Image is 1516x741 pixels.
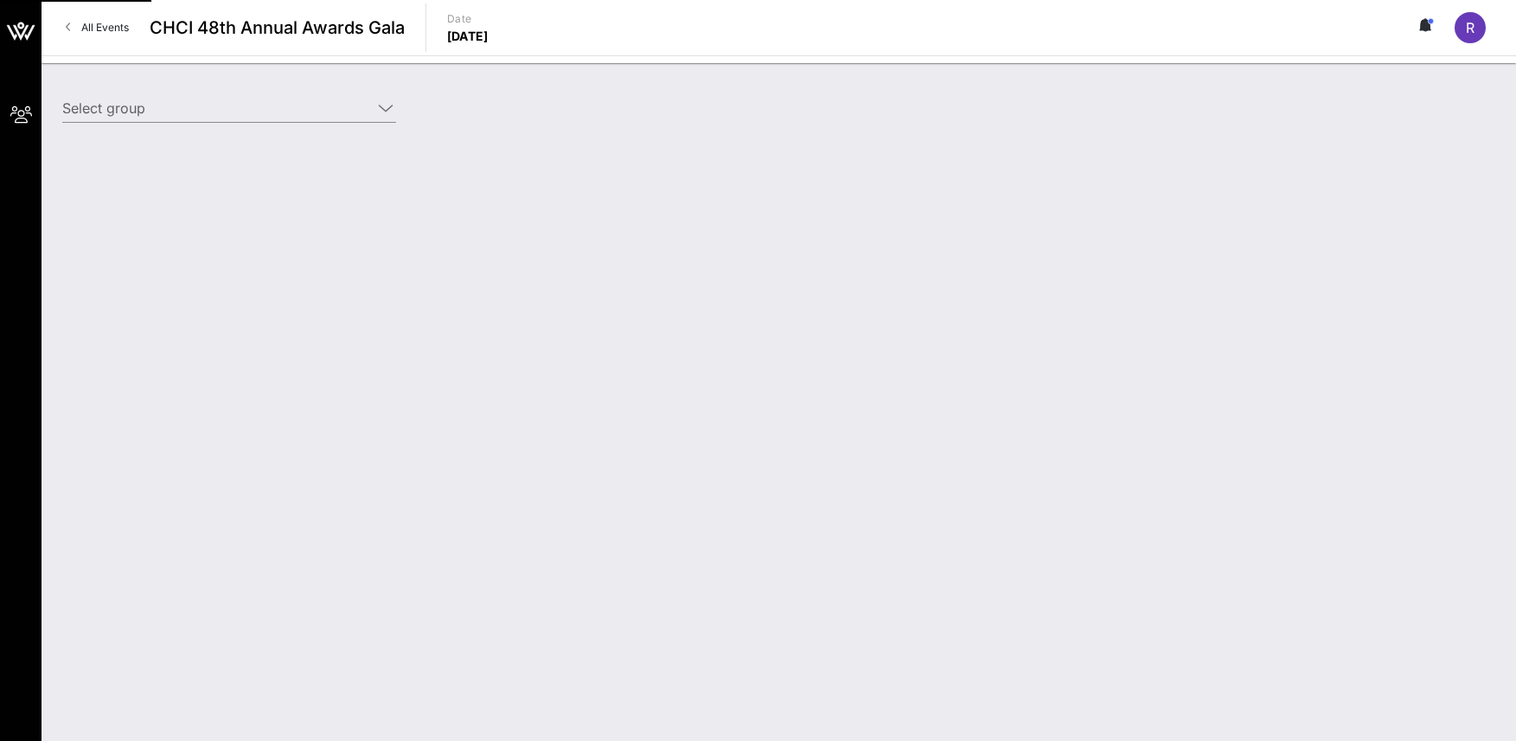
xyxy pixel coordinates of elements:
[150,15,405,41] span: CHCI 48th Annual Awards Gala
[81,21,129,34] span: All Events
[1455,12,1486,43] div: R
[447,10,489,28] p: Date
[447,28,489,45] p: [DATE]
[55,14,139,42] a: All Events
[1466,19,1474,36] span: R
